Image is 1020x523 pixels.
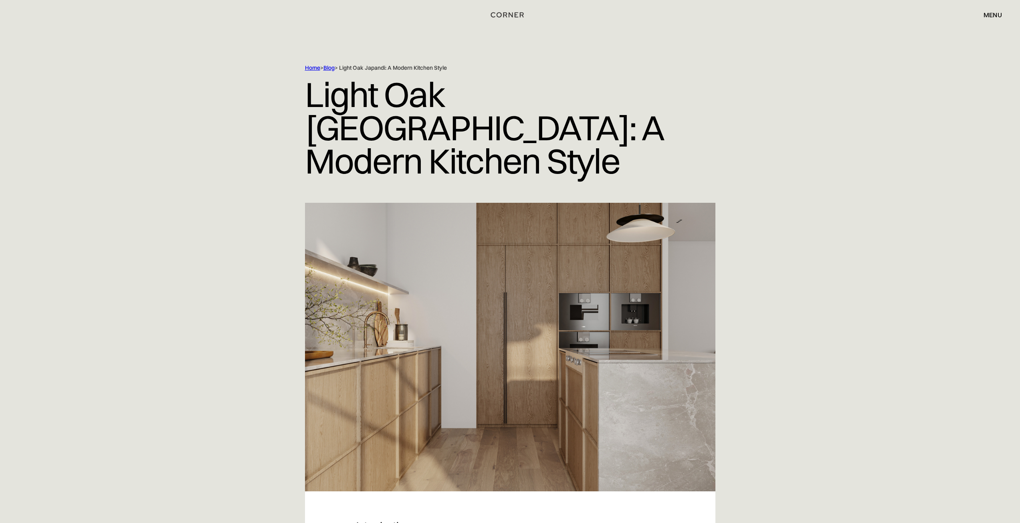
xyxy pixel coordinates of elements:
div: menu [976,8,1002,22]
a: Home [305,64,320,71]
div: > > Light Oak Japandi: A Modern Kitchen Style [305,64,682,72]
a: home [471,10,549,20]
div: menu [984,12,1002,18]
h1: Light Oak [GEOGRAPHIC_DATA]: A Modern Kitchen Style [305,72,715,184]
a: Blog [323,64,335,71]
